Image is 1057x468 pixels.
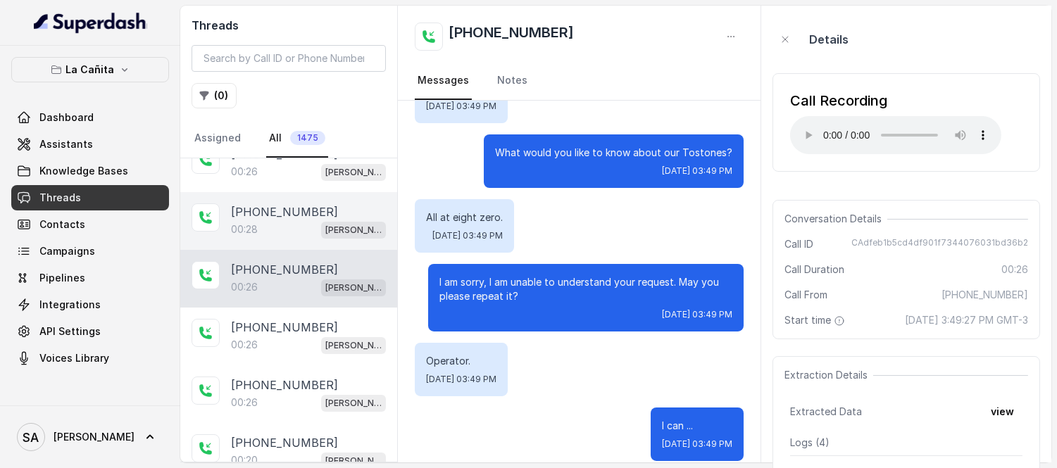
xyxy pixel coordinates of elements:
[266,120,328,158] a: All1475
[325,454,382,468] p: [PERSON_NAME]
[231,453,258,467] p: 00:20
[494,62,530,100] a: Notes
[426,210,503,224] p: All at eight zero.
[11,57,169,82] button: La Cañita
[11,417,169,457] a: [PERSON_NAME]
[784,368,873,382] span: Extraction Details
[325,396,382,410] p: [PERSON_NAME]
[231,319,338,336] p: [PHONE_NUMBER]
[290,131,325,145] span: 1475
[231,377,338,393] p: [PHONE_NUMBER]
[415,62,472,100] a: Messages
[784,212,887,226] span: Conversation Details
[23,430,39,445] text: SA
[231,203,338,220] p: [PHONE_NUMBER]
[192,120,386,158] nav: Tabs
[231,434,338,451] p: [PHONE_NUMBER]
[192,45,386,72] input: Search by Call ID or Phone Number
[790,405,862,419] span: Extracted Data
[784,313,848,327] span: Start time
[34,11,147,34] img: light.svg
[662,309,732,320] span: [DATE] 03:49 PM
[11,212,169,237] a: Contacts
[66,61,115,78] p: La Cañita
[851,237,1028,251] span: CAdfeb1b5cd4df901f7344076031bd36b2
[39,298,101,312] span: Integrations
[426,354,496,368] p: Operator.
[39,244,95,258] span: Campaigns
[231,280,258,294] p: 00:26
[784,237,813,251] span: Call ID
[325,281,382,295] p: [PERSON_NAME]
[39,351,109,365] span: Voices Library
[39,164,128,178] span: Knowledge Bases
[231,222,258,236] p: 00:28
[231,261,338,278] p: [PHONE_NUMBER]
[192,120,244,158] a: Assigned
[982,399,1022,424] button: view
[662,438,732,450] span: [DATE] 03:49 PM
[325,339,382,353] p: [PERSON_NAME]
[39,137,93,151] span: Assistants
[942,288,1028,302] span: [PHONE_NUMBER]
[192,17,386,34] h2: Threads
[426,374,496,385] span: [DATE] 03:49 PM
[495,146,732,160] p: What would you like to know about our Tostones?
[790,436,1022,450] p: Logs ( 4 )
[54,430,135,444] span: [PERSON_NAME]
[809,31,849,48] p: Details
[192,83,237,108] button: (0)
[415,62,743,100] nav: Tabs
[325,165,382,179] p: [PERSON_NAME]
[11,319,169,344] a: API Settings
[426,101,496,112] span: [DATE] 03:49 PM
[39,110,94,125] span: Dashboard
[790,91,1001,110] div: Call Recording
[39,191,81,205] span: Threads
[39,271,85,285] span: Pipelines
[11,132,169,157] a: Assistants
[784,263,844,277] span: Call Duration
[439,275,732,303] p: I am sorry, I am unable to understand your request. May you please repeat it?
[784,288,827,302] span: Call From
[11,105,169,130] a: Dashboard
[1001,263,1028,277] span: 00:26
[11,265,169,291] a: Pipelines
[432,230,503,241] span: [DATE] 03:49 PM
[662,165,732,177] span: [DATE] 03:49 PM
[11,346,169,371] a: Voices Library
[11,185,169,210] a: Threads
[790,116,1001,154] audio: Your browser does not support the audio element.
[231,338,258,352] p: 00:26
[11,292,169,317] a: Integrations
[449,23,574,51] h2: [PHONE_NUMBER]
[39,217,85,232] span: Contacts
[11,158,169,184] a: Knowledge Bases
[39,324,101,339] span: API Settings
[231,396,258,410] p: 00:26
[905,313,1028,327] span: [DATE] 3:49:27 PM GMT-3
[231,165,258,179] p: 00:26
[11,239,169,264] a: Campaigns
[325,223,382,237] p: [PERSON_NAME]
[662,419,732,433] p: I can ...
